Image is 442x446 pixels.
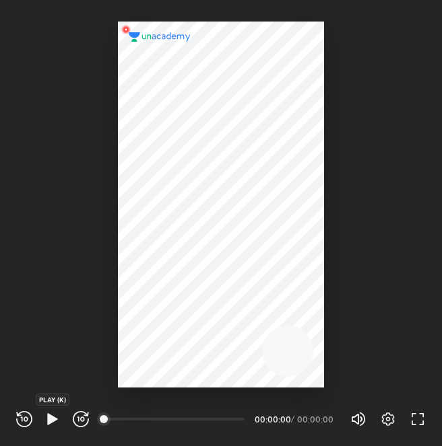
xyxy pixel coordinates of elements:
div: PLAY (K) [36,394,69,406]
img: wMgqJGBwKWe8AAAAABJRU5ErkJggg== [118,22,134,38]
img: logo.2a7e12a2.svg [129,32,191,42]
div: / [291,415,294,423]
div: 00:00:00 [297,415,334,423]
div: 00:00:00 [255,415,288,423]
